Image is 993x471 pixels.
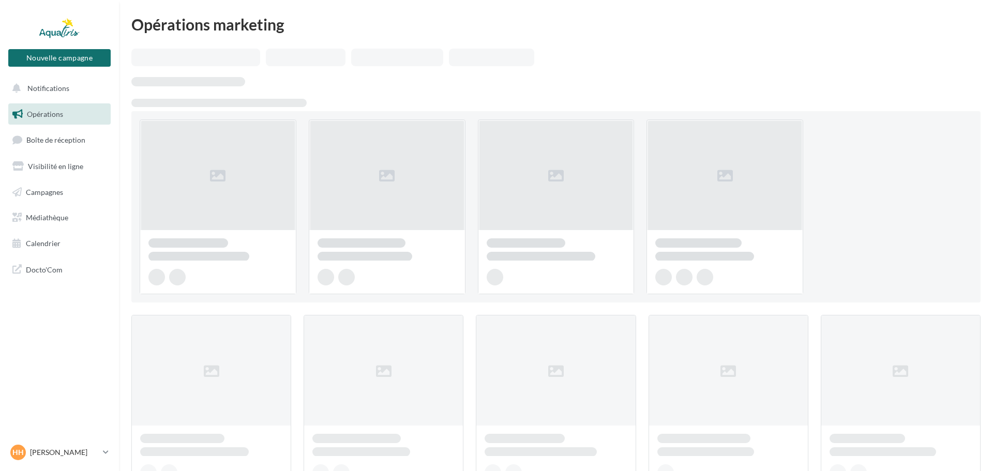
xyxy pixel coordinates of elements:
[6,259,113,280] a: Docto'Com
[6,207,113,229] a: Médiathèque
[131,17,981,32] div: Opérations marketing
[6,156,113,177] a: Visibilité en ligne
[26,135,85,144] span: Boîte de réception
[6,129,113,151] a: Boîte de réception
[8,443,111,462] a: HH [PERSON_NAME]
[26,187,63,196] span: Campagnes
[26,239,61,248] span: Calendrier
[6,181,113,203] a: Campagnes
[6,103,113,125] a: Opérations
[26,263,63,276] span: Docto'Com
[8,49,111,67] button: Nouvelle campagne
[6,233,113,254] a: Calendrier
[6,78,109,99] button: Notifications
[28,162,83,171] span: Visibilité en ligne
[30,447,99,458] p: [PERSON_NAME]
[12,447,24,458] span: HH
[27,110,63,118] span: Opérations
[26,213,68,222] span: Médiathèque
[27,84,69,93] span: Notifications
